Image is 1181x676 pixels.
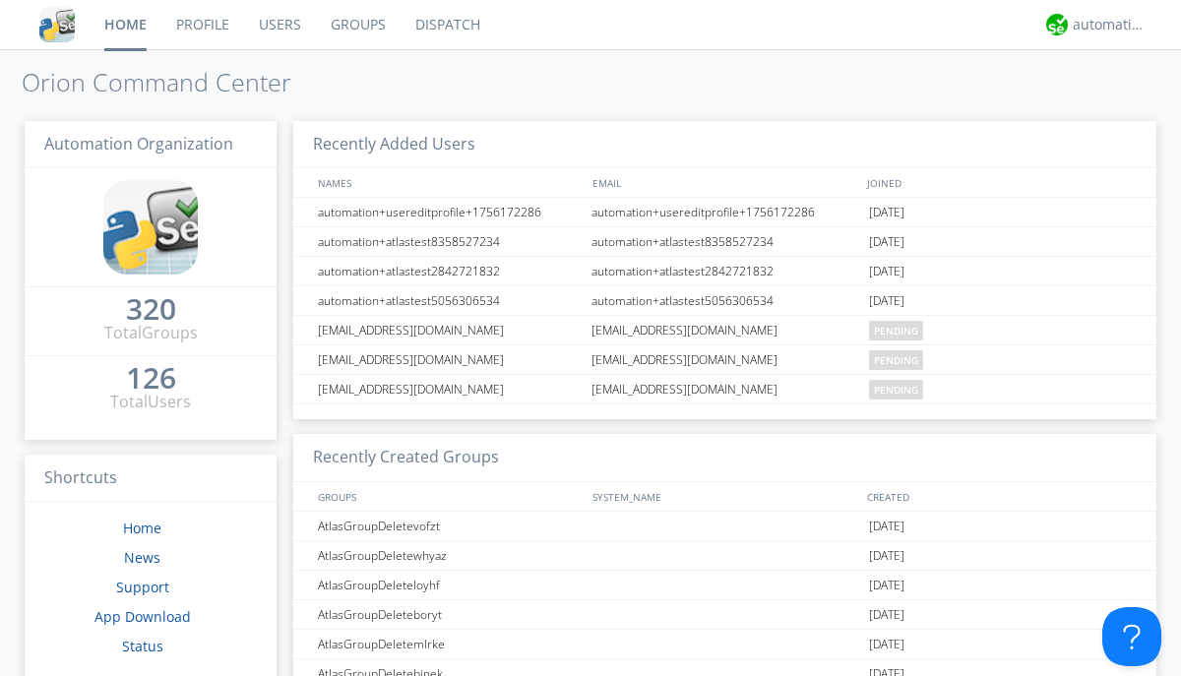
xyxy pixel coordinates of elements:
[126,368,176,391] a: 126
[293,198,1156,227] a: automation+usereditprofile+1756172286automation+usereditprofile+1756172286[DATE]
[313,630,586,658] div: AtlasGroupDeletemlrke
[313,512,586,540] div: AtlasGroupDeletevofzt
[588,168,862,197] div: EMAIL
[587,257,864,285] div: automation+atlastest2842721832
[94,607,191,626] a: App Download
[293,227,1156,257] a: automation+atlastest8358527234automation+atlastest8358527234[DATE]
[1102,607,1161,666] iframe: Toggle Customer Support
[588,482,862,511] div: SYSTEM_NAME
[869,321,923,340] span: pending
[869,380,923,399] span: pending
[869,350,923,370] span: pending
[110,391,191,413] div: Total Users
[869,198,904,227] span: [DATE]
[313,168,583,197] div: NAMES
[587,198,864,226] div: automation+usereditprofile+1756172286
[869,541,904,571] span: [DATE]
[126,299,176,322] a: 320
[862,482,1138,511] div: CREATED
[293,286,1156,316] a: automation+atlastest5056306534automation+atlastest5056306534[DATE]
[293,316,1156,345] a: [EMAIL_ADDRESS][DOMAIN_NAME][EMAIL_ADDRESS][DOMAIN_NAME]pending
[587,375,864,403] div: [EMAIL_ADDRESS][DOMAIN_NAME]
[869,257,904,286] span: [DATE]
[313,286,586,315] div: automation+atlastest5056306534
[587,345,864,374] div: [EMAIL_ADDRESS][DOMAIN_NAME]
[116,578,169,596] a: Support
[25,455,277,503] h3: Shortcuts
[862,168,1138,197] div: JOINED
[587,227,864,256] div: automation+atlastest8358527234
[293,434,1156,482] h3: Recently Created Groups
[313,600,586,629] div: AtlasGroupDeleteboryt
[313,571,586,599] div: AtlasGroupDeleteloyhf
[44,133,233,154] span: Automation Organization
[869,600,904,630] span: [DATE]
[587,286,864,315] div: automation+atlastest5056306534
[869,286,904,316] span: [DATE]
[293,121,1156,169] h3: Recently Added Users
[313,482,583,511] div: GROUPS
[293,512,1156,541] a: AtlasGroupDeletevofzt[DATE]
[293,375,1156,404] a: [EMAIL_ADDRESS][DOMAIN_NAME][EMAIL_ADDRESS][DOMAIN_NAME]pending
[293,257,1156,286] a: automation+atlastest2842721832automation+atlastest2842721832[DATE]
[869,512,904,541] span: [DATE]
[293,630,1156,659] a: AtlasGroupDeletemlrke[DATE]
[313,198,586,226] div: automation+usereditprofile+1756172286
[869,630,904,659] span: [DATE]
[39,7,75,42] img: cddb5a64eb264b2086981ab96f4c1ba7
[313,257,586,285] div: automation+atlastest2842721832
[869,571,904,600] span: [DATE]
[313,541,586,570] div: AtlasGroupDeletewhyaz
[293,541,1156,571] a: AtlasGroupDeletewhyaz[DATE]
[1046,14,1068,35] img: d2d01cd9b4174d08988066c6d424eccd
[123,519,161,537] a: Home
[103,180,198,275] img: cddb5a64eb264b2086981ab96f4c1ba7
[587,316,864,344] div: [EMAIL_ADDRESS][DOMAIN_NAME]
[126,299,176,319] div: 320
[293,600,1156,630] a: AtlasGroupDeleteboryt[DATE]
[313,227,586,256] div: automation+atlastest8358527234
[1073,15,1147,34] div: automation+atlas
[313,316,586,344] div: [EMAIL_ADDRESS][DOMAIN_NAME]
[313,345,586,374] div: [EMAIL_ADDRESS][DOMAIN_NAME]
[124,548,160,567] a: News
[293,571,1156,600] a: AtlasGroupDeleteloyhf[DATE]
[122,637,163,655] a: Status
[293,345,1156,375] a: [EMAIL_ADDRESS][DOMAIN_NAME][EMAIL_ADDRESS][DOMAIN_NAME]pending
[869,227,904,257] span: [DATE]
[104,322,198,344] div: Total Groups
[313,375,586,403] div: [EMAIL_ADDRESS][DOMAIN_NAME]
[126,368,176,388] div: 126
